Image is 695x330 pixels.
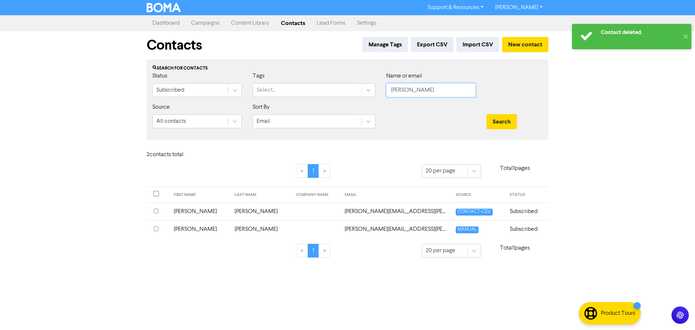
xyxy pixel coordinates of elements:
[147,16,185,30] a: Dashboard
[451,187,505,203] th: SOURCE
[505,220,548,238] td: Subscribed
[505,187,548,203] th: STATUS
[169,220,231,238] td: [PERSON_NAME]
[230,202,291,220] td: [PERSON_NAME]
[147,151,205,158] h6: 2 contact s total
[659,295,695,330] iframe: Chat Widget
[185,16,225,30] a: Campaigns
[340,202,451,220] td: allan.morrison@bigpond.com
[308,244,319,258] a: Page 1 is your current page
[257,86,276,95] div: Select...
[169,187,231,203] th: FIRST NAME
[253,72,265,80] label: Tags
[502,37,548,52] button: New contact
[411,37,454,52] button: Export CSV
[481,244,548,252] p: Total 1 pages
[456,226,479,233] span: MANUAL
[169,202,231,220] td: [PERSON_NAME]
[147,37,202,54] h1: Contacts
[340,220,451,238] td: emily.allan@pursuitadvisers.com.au
[253,103,270,112] label: Sort By
[152,65,543,72] div: Search for contacts
[147,3,181,12] img: BOMA Logo
[156,86,184,95] div: Subscribed
[311,16,351,30] a: Lead Forms
[505,202,548,220] td: Subscribed
[426,167,455,175] div: 20 per page
[156,117,186,126] div: All contacts
[257,117,270,126] div: Email
[422,2,489,13] a: Support & Resources
[386,72,422,80] label: Name or email
[456,37,499,52] button: Import CSV
[486,114,517,129] button: Search
[351,16,382,30] a: Settings
[291,187,341,203] th: COMPANY NAME
[308,164,319,178] a: Page 1 is your current page
[225,16,275,30] a: Content Library
[152,103,170,112] label: Source
[481,164,548,173] p: Total 1 pages
[340,187,451,203] th: EMAIL
[230,187,291,203] th: LAST NAME
[362,37,408,52] button: Manage Tags
[275,16,311,30] a: Contacts
[426,246,455,255] div: 20 per page
[230,220,291,238] td: [PERSON_NAME]
[489,2,548,13] a: [PERSON_NAME]
[152,72,167,80] label: Status
[456,209,493,216] span: CONTACT-CSV
[601,29,679,36] div: Contact deleted.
